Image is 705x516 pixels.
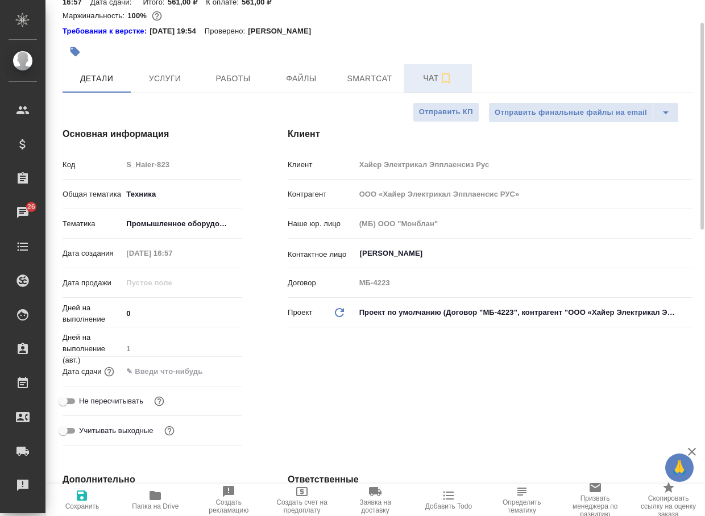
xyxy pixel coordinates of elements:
[419,106,473,119] span: Отправить КП
[122,363,222,380] input: ✎ Введи что-нибудь
[162,423,177,438] button: Выбери, если сб и вс нужно считать рабочими днями для выполнения заказа.
[119,484,192,516] button: Папка на Drive
[63,302,122,325] p: Дней на выполнение
[63,332,122,366] p: Дней на выполнение (авт.)
[63,159,122,170] p: Код
[272,498,332,514] span: Создать счет на предоплату
[122,274,222,291] input: Пустое поле
[288,218,355,230] p: Наше юр. лицо
[665,453,694,482] button: 🙏
[122,305,242,322] input: ✎ Введи что-нибудь
[206,72,260,86] span: Работы
[69,72,124,86] span: Детали
[63,11,127,20] p: Маржинальность:
[63,26,150,37] a: Требования к верстке:
[150,26,205,37] p: [DATE] 19:54
[199,498,259,514] span: Создать рекламацию
[122,214,242,234] div: Промышленное оборудование
[339,484,412,516] button: Заявка на доставку
[686,252,689,255] button: Open
[288,159,355,170] p: Клиент
[63,473,242,486] h4: Дополнительно
[63,127,242,141] h4: Основная информация
[412,484,485,516] button: Добавить Todo
[192,484,266,516] button: Создать рекламацию
[355,274,692,291] input: Пустое поле
[79,396,143,407] span: Не пересчитывать
[346,498,405,514] span: Заявка на доставку
[413,102,479,122] button: Отправить КП
[342,72,397,86] span: Smartcat
[488,102,653,123] button: Отправить финальные файлы на email
[410,71,465,85] span: Чат
[274,72,329,86] span: Файлы
[288,473,692,486] h4: Ответственные
[63,366,102,377] p: Дата сдачи
[266,484,339,516] button: Создать счет на предоплату
[248,26,320,37] p: [PERSON_NAME]
[63,189,122,200] p: Общая тематика
[122,340,242,357] input: Пустое поле
[288,127,692,141] h4: Клиент
[102,364,117,379] button: Если добавить услуги и заполнить их объемом, то дата рассчитается автоматически
[288,189,355,200] p: Контрагент
[492,498,551,514] span: Определить тематику
[425,502,472,510] span: Добавить Todo
[288,249,355,260] p: Контактное лицо
[122,156,242,173] input: Пустое поле
[3,198,43,227] a: 26
[558,484,632,516] button: Призвать менеджера по развитию
[63,218,122,230] p: Тематика
[122,245,222,261] input: Пустое поле
[127,11,150,20] p: 100%
[288,277,355,289] p: Договор
[632,484,705,516] button: Скопировать ссылку на оценку заказа
[485,484,558,516] button: Определить тематику
[79,425,154,436] span: Учитывать выходные
[122,185,242,204] div: Техника
[63,39,88,64] button: Добавить тэг
[670,456,689,480] span: 🙏
[355,215,692,232] input: Пустое поле
[63,277,122,289] p: Дата продажи
[65,502,99,510] span: Сохранить
[355,303,692,322] div: Проект по умолчанию (Договор "МБ-4223", контрагент "ООО «Хайер Электрикал Эпплаенсис РУС»")
[20,201,42,213] span: 26
[355,186,692,202] input: Пустое поле
[439,72,453,85] svg: Подписаться
[63,248,122,259] p: Дата создания
[45,484,119,516] button: Сохранить
[132,502,179,510] span: Папка на Drive
[288,307,313,318] p: Проект
[488,102,679,123] div: split button
[205,26,248,37] p: Проверено:
[355,156,692,173] input: Пустое поле
[495,106,647,119] span: Отправить финальные файлы на email
[63,26,150,37] div: Нажми, чтобы открыть папку с инструкцией
[138,72,192,86] span: Услуги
